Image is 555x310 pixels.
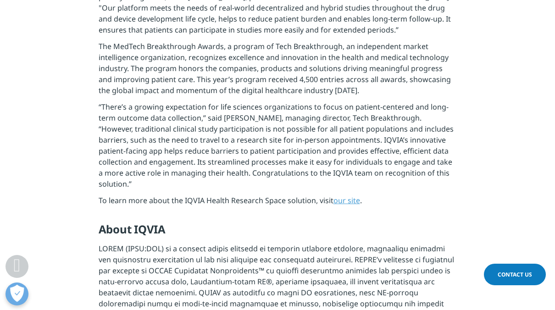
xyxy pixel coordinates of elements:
[99,41,457,101] p: The MedTech Breakthrough Awards, a program of Tech Breakthrough, an independent market intelligen...
[498,271,532,278] span: Contact Us
[333,195,360,205] a: our site
[484,264,546,285] a: Contact Us
[99,195,457,211] p: To learn more about the IQVIA Health Research Space solution, visit .
[99,101,457,195] p: “There’s a growing expectation for life sciences organizations to focus on patient-centered and l...
[99,222,457,243] h5: About IQVIA
[6,282,28,305] button: Open Preferences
